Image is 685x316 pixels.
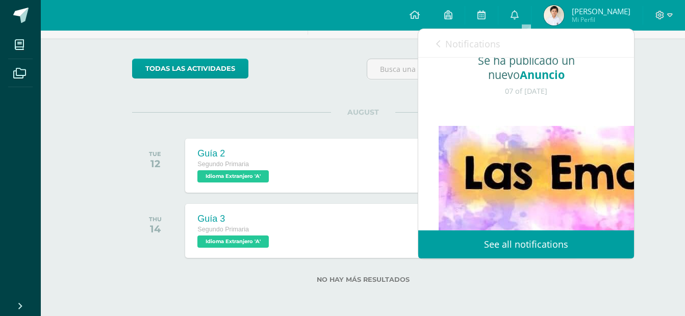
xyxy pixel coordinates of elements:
div: 14 [149,223,162,235]
span: Segundo Primaria [197,161,249,168]
span: AUGUST [331,108,395,117]
div: 12 [149,157,161,170]
div: TUE [149,150,161,157]
div: THU [149,216,162,223]
a: todas las Actividades [132,59,248,78]
a: See all notifications [418,230,634,258]
span: Idioma Extranjero 'A' [197,235,269,248]
label: No hay más resultados [132,276,594,283]
img: fa18acfd2d1db7ee8ed4c9b54d4c3e7a.png [544,5,564,25]
span: Segundo Primaria [197,226,249,233]
input: Busca una actividad próxima aquí... [367,59,593,79]
span: Mi Perfil [572,15,630,24]
div: Guía 3 [197,214,271,224]
span: Anuncio [520,67,565,82]
span: Idioma Extranjero 'A' [197,170,269,182]
span: 35 [531,37,541,48]
span: [PERSON_NAME] [572,6,630,16]
span: unread notifications [531,37,616,48]
span: Notifications [445,38,500,50]
div: 07 of [DATE] [439,87,614,96]
div: Guía 2 [197,148,271,159]
div: Se ha publicado un nuevo [439,54,614,82]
